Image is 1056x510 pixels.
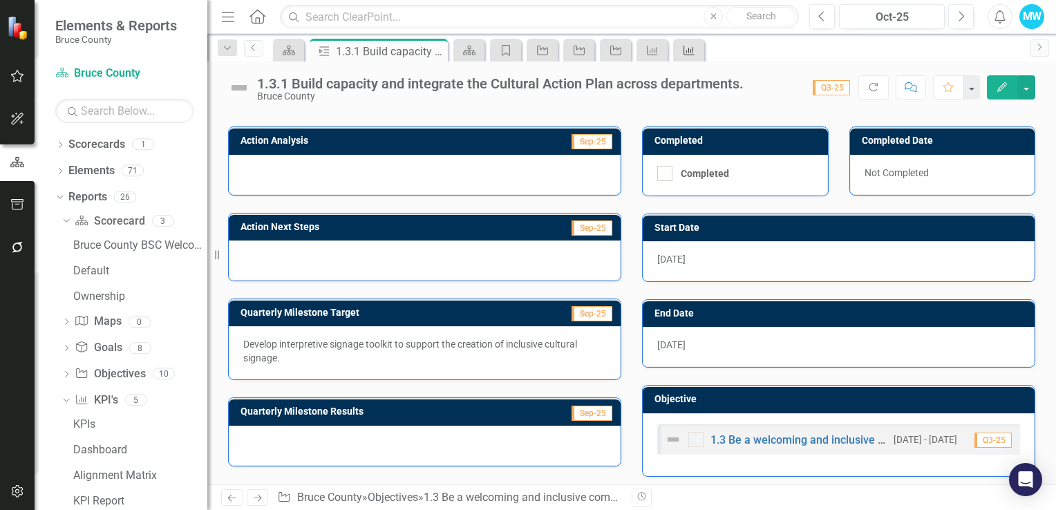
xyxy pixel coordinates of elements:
div: Dashboard [73,444,207,456]
a: Reports [68,189,107,205]
a: Bruce County [55,66,194,82]
a: Scorecard [75,214,144,229]
div: Alignment Matrix [73,469,207,482]
div: 5 [125,395,147,406]
div: 1 [132,139,154,151]
span: Sep-25 [572,220,612,236]
h3: Completed [654,135,821,146]
a: Objectives [75,366,145,382]
span: Q3-25 [974,433,1012,448]
a: KPIs [70,413,207,435]
input: Search Below... [55,99,194,123]
div: 1.3.1 Build capacity and integrate the Cultural Action Plan across departments. [336,43,444,60]
div: 8 [129,342,151,354]
div: 10 [153,368,175,380]
div: Default [73,265,207,277]
h3: Quarterly Milestone Target [241,308,516,318]
span: Search [746,10,776,21]
div: 1.3.1 Build capacity and integrate the Cultural Action Plan across departments. [257,76,744,91]
div: 0 [129,316,151,328]
span: Q3-25 [813,80,850,95]
img: ClearPoint Strategy [7,16,31,40]
p: Develop interpretive signage toolkit to support the creation of inclusive cultural signage. [243,337,606,365]
a: Bruce County [297,491,362,504]
div: Ownership [73,290,207,303]
button: MW [1019,4,1044,29]
small: Bruce County [55,34,177,45]
a: Maps [75,314,121,330]
h3: Start Date [654,223,1028,233]
div: 3 [152,215,174,227]
input: Search ClearPoint... [280,5,799,29]
div: » » » [277,490,621,506]
small: [DATE] - [DATE] [894,433,957,446]
div: Oct-25 [844,9,940,26]
button: Oct-25 [839,4,945,29]
a: KPI's [75,393,117,408]
a: 1.3 Be a welcoming and inclusive community. [710,433,935,446]
span: Sep-25 [572,406,612,421]
h3: Action Analysis [241,135,471,146]
div: 26 [114,191,136,202]
a: Goals [75,340,122,356]
div: Bruce County BSC Welcome Page [73,239,207,252]
a: Objectives [368,491,418,504]
h3: Quarterly Milestone Results [241,406,518,417]
span: Sep-25 [572,134,612,149]
a: Default [70,259,207,281]
a: Ownership [70,285,207,307]
h3: End Date [654,308,1028,319]
div: Not Completed [850,155,1035,195]
img: Not Defined [665,431,681,448]
a: Dashboard [70,439,207,461]
a: Scorecards [68,137,125,153]
a: Elements [68,163,115,179]
span: Elements & Reports [55,17,177,34]
span: [DATE] [657,339,686,350]
h3: Completed Date [862,135,1028,146]
button: Search [726,7,795,26]
span: [DATE] [657,254,686,265]
span: Sep-25 [572,306,612,321]
h3: Action Next Steps [241,222,484,232]
a: Bruce County BSC Welcome Page [70,234,207,256]
a: Alignment Matrix [70,464,207,487]
img: Not Defined [228,77,250,99]
div: 71 [122,165,144,177]
div: KPIs [73,418,207,431]
div: Bruce County [257,91,744,102]
div: KPI Report [73,495,207,507]
a: 1.3 Be a welcoming and inclusive community. [424,491,646,504]
h3: Objective [654,394,1028,404]
div: Open Intercom Messenger [1009,463,1042,496]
